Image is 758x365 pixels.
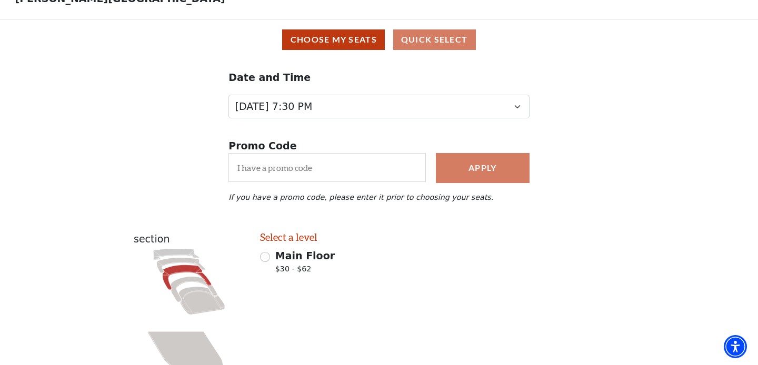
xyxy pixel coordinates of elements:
p: If you have a promo code, please enter it prior to choosing your seats. [228,193,530,201]
button: Choose My Seats [282,29,385,50]
p: Date and Time [228,70,530,85]
p: Promo Code [228,138,530,154]
span: $30 - $62 [275,263,335,278]
h2: Select a level [260,231,435,244]
div: Accessibility Menu [724,335,747,358]
span: Main Floor [275,250,335,261]
input: I have a promo code [228,153,426,182]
